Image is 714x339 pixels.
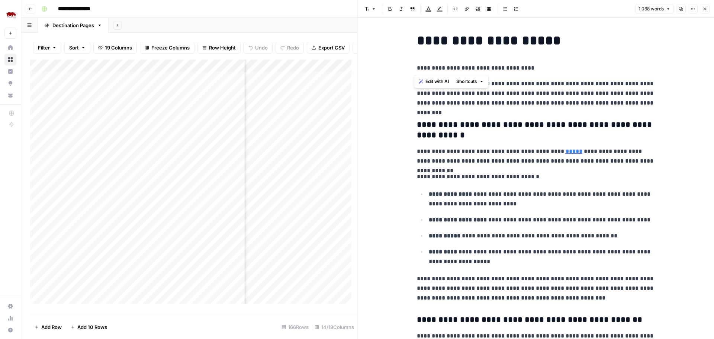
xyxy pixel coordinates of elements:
[287,44,299,51] span: Redo
[38,44,50,51] span: Filter
[66,321,112,333] button: Add 10 Rows
[4,89,16,101] a: Your Data
[105,44,132,51] span: 19 Columns
[4,324,16,336] button: Help + Support
[276,42,304,54] button: Redo
[33,42,61,54] button: Filter
[635,4,674,14] button: 1,068 words
[197,42,241,54] button: Row Height
[30,321,66,333] button: Add Row
[307,42,350,54] button: Export CSV
[4,300,16,312] a: Settings
[244,42,273,54] button: Undo
[4,54,16,65] a: Browse
[38,18,109,33] a: Destination Pages
[77,323,107,331] span: Add 10 Rows
[4,312,16,324] a: Usage
[318,44,345,51] span: Export CSV
[52,22,94,29] div: Destination Pages
[4,6,16,25] button: Workspace: Rhino Africa
[209,44,236,51] span: Row Height
[4,9,18,22] img: Rhino Africa Logo
[456,78,477,85] span: Shortcuts
[41,323,62,331] span: Add Row
[416,77,452,86] button: Edit with AI
[639,6,664,12] span: 1,068 words
[453,77,487,86] button: Shortcuts
[279,321,312,333] div: 166 Rows
[312,321,357,333] div: 14/19 Columns
[255,44,268,51] span: Undo
[4,42,16,54] a: Home
[69,44,79,51] span: Sort
[425,78,449,85] span: Edit with AI
[93,42,137,54] button: 19 Columns
[140,42,194,54] button: Freeze Columns
[4,77,16,89] a: Opportunities
[4,65,16,77] a: Insights
[151,44,190,51] span: Freeze Columns
[64,42,90,54] button: Sort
